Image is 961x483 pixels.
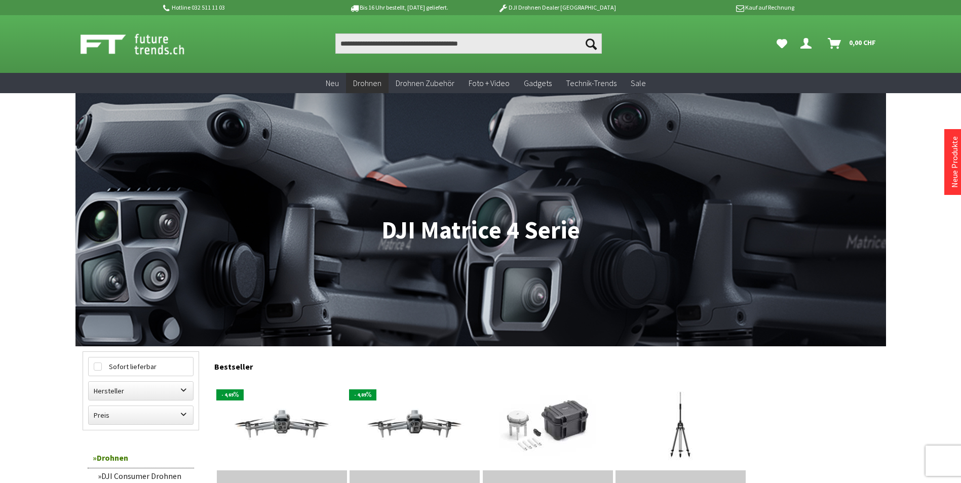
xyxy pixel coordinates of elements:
a: Technik-Trends [559,73,624,94]
a: Drohnen [346,73,389,94]
a: Drohnen Zubehör [389,73,462,94]
span: Drohnen [353,78,381,88]
a: Drohnen [88,448,194,468]
a: Gadgets [517,73,559,94]
a: Neu [319,73,346,94]
a: Meine Favoriten [772,33,792,54]
span: Foto + Video [469,78,510,88]
img: DJI Matrice 4T [217,388,347,461]
span: Sale [631,78,646,88]
span: Drohnen Zubehör [396,78,454,88]
span: Gadgets [524,78,552,88]
a: Warenkorb [824,33,881,54]
a: Neue Produkte [949,136,959,188]
img: DJI Matrice 4E [350,388,480,461]
h1: DJI Matrice 4 Serie [83,218,879,243]
button: Suchen [581,33,602,54]
p: Bis 16 Uhr bestellt, [DATE] geliefert. [320,2,478,14]
label: Hersteller [89,382,193,400]
p: Kauf auf Rechnung [636,2,794,14]
a: Foto + Video [462,73,517,94]
a: Dein Konto [796,33,820,54]
img: Shop Futuretrends - zur Startseite wechseln [81,31,207,57]
label: Preis [89,406,193,424]
img: DJI Enterprise DJI D-RTK 3 Survey Pole Tripod Kit [620,379,741,470]
span: 0,00 CHF [849,34,876,51]
div: Bestseller [214,351,879,377]
label: Sofort lieferbar [89,357,193,376]
img: DJI Enterprise D-RTK 3 Multifunctional Station [487,379,608,470]
span: Technik-Trends [566,78,617,88]
p: Hotline 032 511 11 03 [162,2,320,14]
p: DJI Drohnen Dealer [GEOGRAPHIC_DATA] [478,2,636,14]
span: Neu [326,78,339,88]
input: Produkt, Marke, Kategorie, EAN, Artikelnummer… [335,33,602,54]
a: Sale [624,73,653,94]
